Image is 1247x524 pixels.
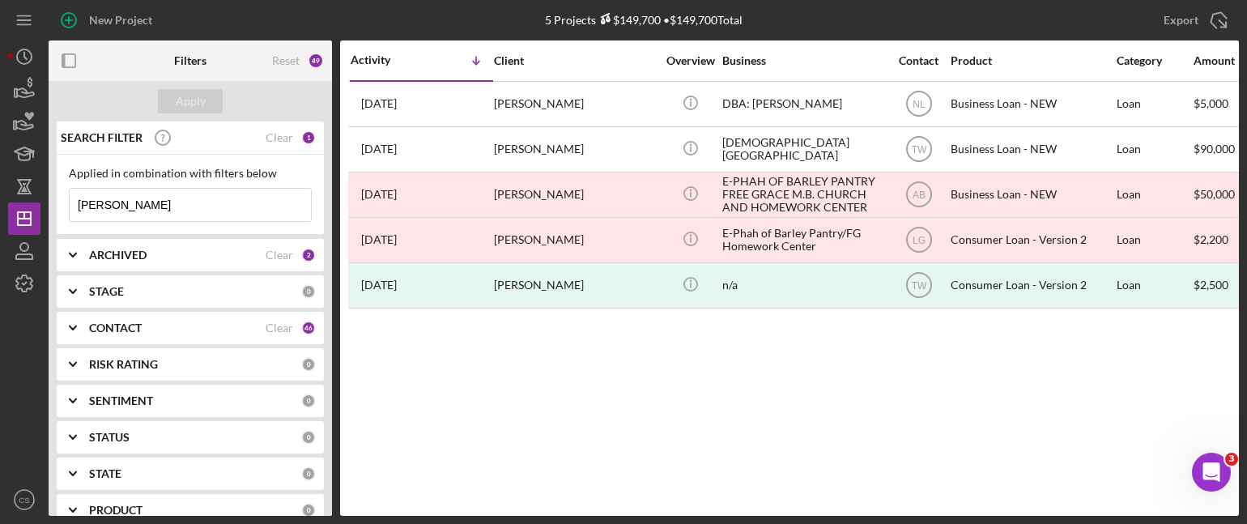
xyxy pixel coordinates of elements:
div: Business Loan - NEW [951,128,1113,171]
b: STAGE [89,285,124,298]
div: Consumer Loan - Version 2 [951,264,1113,307]
span: $90,000 [1194,142,1235,155]
div: 1 [301,130,316,145]
div: Loan [1117,83,1192,126]
span: 3 [1225,453,1238,466]
div: New Project [89,4,152,36]
div: Loan [1117,264,1192,307]
div: [DEMOGRAPHIC_DATA][GEOGRAPHIC_DATA] [722,128,884,171]
b: CONTACT [89,322,142,334]
time: 2023-07-25 17:41 [361,279,397,292]
text: TW [911,280,926,292]
div: n/a [722,264,884,307]
button: CS [8,484,40,516]
div: Overview [660,54,721,67]
div: [PERSON_NAME] [494,219,656,262]
b: RISK RATING [89,358,158,371]
text: CS [19,496,29,505]
div: Apply [176,89,206,113]
div: E-PHAH OF BARLEY PANTRY FREE GRACE M.B. CHURCH AND HOMEWORK CENTER [722,173,884,216]
div: [PERSON_NAME] [494,83,656,126]
div: E-Phah of Barley Pantry/FG Homework Center [722,219,884,262]
text: LG [912,235,925,246]
div: 0 [301,503,316,518]
div: Consumer Loan - Version 2 [951,219,1113,262]
div: Activity [351,53,422,66]
div: 0 [301,394,316,408]
b: PRODUCT [89,504,143,517]
b: STATE [89,467,121,480]
b: ARCHIVED [89,249,147,262]
text: AB [912,190,925,201]
div: Loan [1117,128,1192,171]
div: Contact [888,54,949,67]
div: DBA: [PERSON_NAME] [722,83,884,126]
div: 5 Projects • $149,700 Total [545,13,743,27]
div: Applied in combination with filters below [69,167,312,180]
div: Category [1117,54,1192,67]
div: Reset [272,54,300,67]
div: Business [722,54,884,67]
b: SEARCH FILTER [61,131,143,144]
div: Clear [266,131,293,144]
button: New Project [49,4,168,36]
text: NL [913,99,926,110]
time: 2024-10-08 19:24 [361,143,397,155]
div: Business Loan - NEW [951,173,1113,216]
button: Export [1147,4,1239,36]
div: Loan [1117,173,1192,216]
div: 49 [308,53,324,69]
time: 2025-09-22 23:13 [361,97,397,110]
div: $149,700 [596,13,661,27]
div: Export [1164,4,1198,36]
span: $5,000 [1194,96,1228,110]
div: 0 [301,466,316,481]
div: Clear [266,249,293,262]
time: 2024-02-27 22:04 [361,233,397,246]
div: 0 [301,430,316,445]
div: 0 [301,284,316,299]
b: Filters [174,54,206,67]
b: STATUS [89,431,130,444]
div: [PERSON_NAME] [494,264,656,307]
text: TW [911,144,926,155]
div: 2 [301,248,316,262]
iframe: Intercom live chat [1192,453,1231,492]
button: Apply [158,89,223,113]
div: 46 [301,321,316,335]
div: 0 [301,357,316,372]
div: Client [494,54,656,67]
div: [PERSON_NAME] [494,128,656,171]
div: [PERSON_NAME] [494,173,656,216]
div: Clear [266,322,293,334]
time: 2024-05-13 16:37 [361,188,397,201]
div: Product [951,54,1113,67]
div: Loan [1117,219,1192,262]
div: Business Loan - NEW [951,83,1113,126]
b: SENTIMENT [89,394,153,407]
